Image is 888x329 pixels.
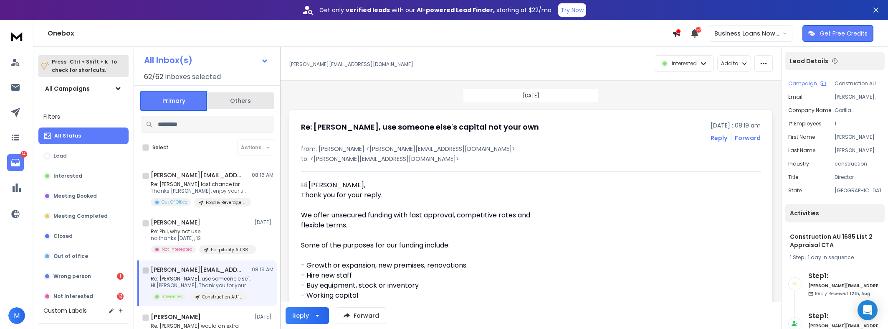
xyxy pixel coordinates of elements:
button: Try Now [558,3,586,17]
p: Get only with our starting at $22/mo [319,6,552,14]
h6: [PERSON_NAME][EMAIL_ADDRESS][DOMAIN_NAME] [808,283,881,289]
p: Out of office [53,253,88,260]
p: Meeting Booked [53,193,97,199]
p: Title [788,174,798,181]
button: Campaign [788,80,826,87]
p: Re: [PERSON_NAME] last chance for [151,181,251,188]
p: Not Interested [162,246,192,252]
h1: [PERSON_NAME][EMAIL_ADDRESS][DOMAIN_NAME] [151,171,243,179]
p: Director [835,174,881,181]
h1: Onebox [48,28,672,38]
p: [PERSON_NAME] [835,147,881,154]
button: Reply [711,134,727,142]
div: Reply [292,311,309,320]
a: 14 [7,154,24,171]
p: no thanks [DATE], 12 [151,235,251,242]
h6: [PERSON_NAME][EMAIL_ADDRESS][DOMAIN_NAME] [808,323,881,329]
button: Closed [38,228,129,245]
p: Thanks [PERSON_NAME], enjoy your time [151,188,251,194]
p: Try Now [561,6,584,14]
img: logo [8,28,25,44]
span: 12th, Aug [850,291,870,297]
button: Wrong person1 [38,268,129,285]
div: - Hire new staff [301,270,545,281]
button: Lead [38,148,129,164]
p: # Employees [788,120,822,127]
button: M [8,307,25,324]
h1: [PERSON_NAME][EMAIL_ADDRESS][DOMAIN_NAME] [151,265,243,274]
div: Open Intercom Messenger [858,300,878,320]
p: Interested [162,293,184,300]
p: Gorilla Construction Wa Pty Ltd [835,107,881,114]
button: All Inbox(s) [137,52,275,69]
p: 14 [20,151,27,158]
p: [PERSON_NAME][EMAIL_ADDRESS][DOMAIN_NAME] [835,94,881,100]
h1: All Campaigns [45,84,90,93]
p: Email [788,94,802,100]
p: Lead Details [790,57,828,65]
h3: Custom Labels [43,306,87,315]
p: Business Loans Now ([PERSON_NAME]) [714,29,782,38]
p: Construction AU 1685 List 2 Appraisal CTA [202,294,242,300]
h3: Inboxes selected [165,72,221,82]
p: Construction AU 1685 List 2 Appraisal CTA [835,80,881,87]
p: All Status [54,133,81,139]
p: Interested [53,173,82,179]
p: [DATE] [255,219,273,226]
p: Hi [PERSON_NAME], Thank you for your [151,282,251,289]
p: [PERSON_NAME][EMAIL_ADDRESS][DOMAIN_NAME] [289,61,413,68]
p: Last Name [788,147,815,154]
div: Some of the purposes for our funding include: [301,240,545,250]
span: 1 Step [790,254,804,261]
p: 1 [835,120,881,127]
p: [PERSON_NAME] [835,134,881,140]
p: Meeting Completed [53,213,108,219]
h1: Construction AU 1685 List 2 Appraisal CTA [790,232,880,249]
p: Re: [PERSON_NAME], use someone else's [151,275,251,282]
strong: verified leads [346,6,390,14]
p: Add to [721,60,738,67]
label: Select [152,144,169,151]
p: Company Name [788,107,831,114]
p: Not Interested [53,293,93,300]
p: Closed [53,233,73,240]
span: Ctrl + Shift + k [68,57,109,66]
div: - Growth or expansion, new premises, renovations [301,260,545,270]
span: 1 day in sequence [808,254,854,261]
p: Hospitality AU 386 List 2 Appraisal CTA [211,247,251,253]
button: Meeting Completed [38,208,129,224]
p: [DATE] [255,314,273,320]
p: construction [835,161,881,167]
div: We offer unsecured funding with fast approval, competitive rates and flexible terms. [301,210,545,230]
button: Reply [286,307,329,324]
div: Activities [785,204,885,222]
p: Interested [672,60,697,67]
p: Reply Received [815,291,870,297]
div: Forward [735,134,761,142]
p: State [788,187,802,194]
p: Out Of Office [162,199,187,205]
h1: All Inbox(s) [144,56,192,64]
button: Others [207,92,274,110]
p: Wrong person [53,273,91,280]
p: Get Free Credits [820,29,868,38]
p: First Name [788,134,815,140]
h3: Filters [38,111,129,122]
button: Forward [336,307,386,324]
button: Meeting Booked [38,188,129,204]
span: 62 / 62 [144,72,163,82]
h6: Step 1 : [808,311,881,321]
button: All Campaigns [38,80,129,97]
div: Thank you for your reply. [301,190,545,200]
h6: Step 1 : [808,271,881,281]
p: [DATE] [523,92,539,99]
p: Press to check for shortcuts. [52,58,117,74]
p: 08:19 AM [252,266,273,273]
p: [GEOGRAPHIC_DATA] [835,187,881,194]
button: Primary [140,91,207,111]
p: Re: Phil, why not use [151,228,251,235]
div: - Pay existing debts [301,301,545,311]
